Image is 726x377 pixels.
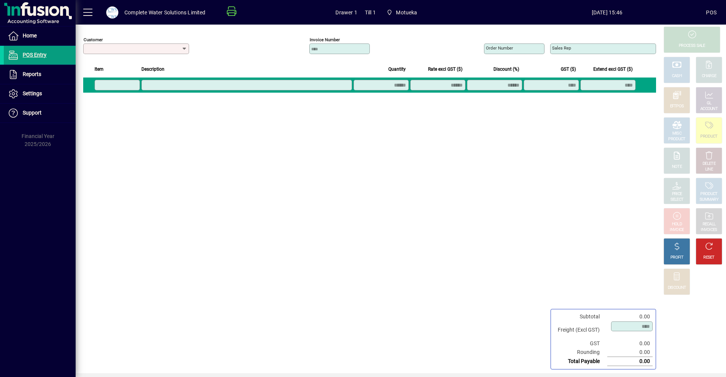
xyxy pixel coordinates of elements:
[672,191,682,197] div: PRICE
[383,6,420,19] span: Motueka
[679,43,705,49] div: PROCESS SALE
[554,348,607,357] td: Rounding
[672,222,682,227] div: HOLD
[493,65,519,73] span: Discount (%)
[607,357,653,366] td: 0.00
[670,227,684,233] div: INVOICE
[23,90,42,96] span: Settings
[707,101,712,106] div: GL
[703,255,715,261] div: RESET
[95,65,104,73] span: Item
[702,73,717,79] div: CHARGE
[335,6,357,19] span: Drawer 1
[700,134,717,140] div: PRODUCT
[670,255,683,261] div: PROFIT
[554,321,607,339] td: Freight (Excl GST)
[388,65,406,73] span: Quantity
[4,65,76,84] a: Reports
[607,339,653,348] td: 0.00
[700,197,718,203] div: SUMMARY
[668,285,686,291] div: DISCOUNT
[700,106,718,112] div: ACCOUNT
[310,37,340,42] mat-label: Invoice number
[508,6,706,19] span: [DATE] 15:46
[705,167,713,172] div: LINE
[141,65,164,73] span: Description
[23,33,37,39] span: Home
[701,227,717,233] div: INVOICES
[554,339,607,348] td: GST
[670,104,684,109] div: EFTPOS
[23,52,47,58] span: POS Entry
[561,65,576,73] span: GST ($)
[396,6,417,19] span: Motueka
[552,45,571,51] mat-label: Sales rep
[670,197,684,203] div: SELECT
[593,65,633,73] span: Extend excl GST ($)
[486,45,513,51] mat-label: Order number
[4,104,76,123] a: Support
[607,312,653,321] td: 0.00
[672,131,681,137] div: MISC
[428,65,462,73] span: Rate excl GST ($)
[700,191,717,197] div: PRODUCT
[554,312,607,321] td: Subtotal
[23,110,42,116] span: Support
[4,84,76,103] a: Settings
[703,161,715,167] div: DELETE
[672,164,682,170] div: NOTE
[554,357,607,366] td: Total Payable
[23,71,41,77] span: Reports
[706,6,717,19] div: POS
[124,6,206,19] div: Complete Water Solutions Limited
[4,26,76,45] a: Home
[607,348,653,357] td: 0.00
[672,73,682,79] div: CASH
[100,6,124,19] button: Profile
[703,222,716,227] div: RECALL
[668,137,685,142] div: PRODUCT
[84,37,103,42] mat-label: Customer
[365,6,376,19] span: Till 1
